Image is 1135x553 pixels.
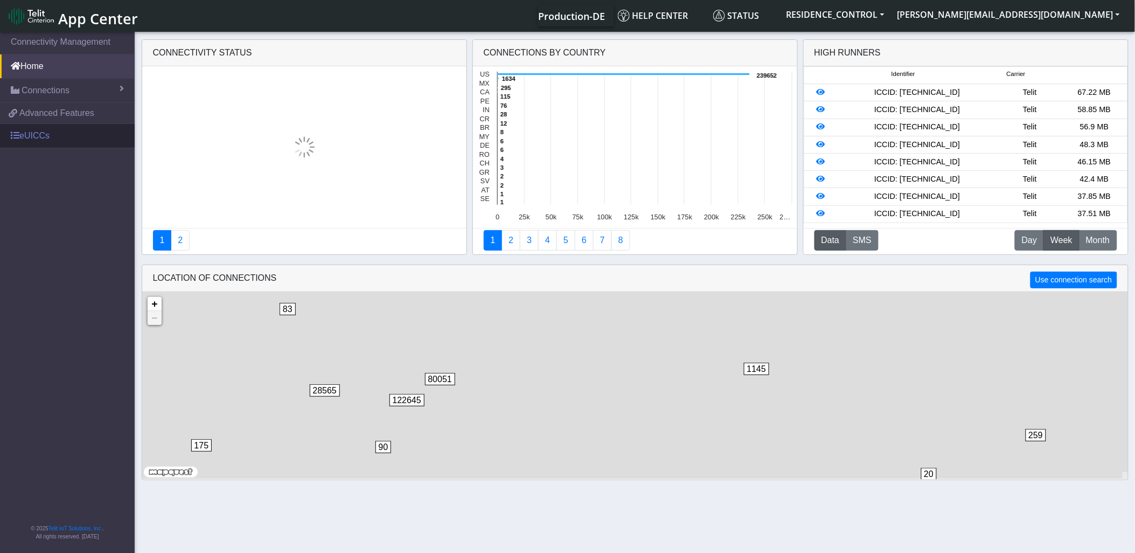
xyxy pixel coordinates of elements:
text: 2 [500,182,504,189]
div: 37.51 MB [1062,208,1127,220]
text: CR [479,115,489,123]
div: Telit [998,87,1062,99]
div: 20 [921,468,943,500]
span: Production-DE [539,10,605,23]
text: CA [480,88,490,96]
text: 8 [500,129,504,135]
div: Telit [998,139,1062,151]
button: Month [1079,230,1117,251]
text: 250k [757,213,772,221]
a: Deployment status [171,230,190,251]
a: Not Connected for 30 days [611,230,630,251]
span: 1145 [744,363,770,375]
div: ICCID: [TECHNICAL_ID] [837,139,998,151]
div: ICCID: [TECHNICAL_ID] [837,104,998,116]
div: ICCID: [TECHNICAL_ID] [837,121,998,133]
a: Help center [614,5,709,26]
a: Your current platform instance [538,5,605,26]
a: App Center [9,4,136,27]
nav: Summary paging [153,230,456,251]
text: 4 [500,156,504,162]
text: 6 [500,138,504,144]
a: Zoom out [148,311,162,325]
text: DE [480,141,490,149]
span: 175 [191,439,212,452]
text: CH [479,159,489,167]
div: Telit [998,121,1062,133]
text: SV [480,177,490,185]
nav: Summary paging [484,230,786,251]
text: 2 [500,173,504,179]
span: Carrier [1007,70,1026,79]
div: Telit [998,104,1062,116]
text: 1 [500,199,504,205]
text: 3 [500,164,504,171]
img: knowledge.svg [618,10,630,22]
div: 46.15 MB [1062,156,1127,168]
div: ICCID: [TECHNICAL_ID] [837,87,998,99]
div: Connectivity status [142,40,466,66]
text: MY [479,133,490,141]
span: 259 [1026,429,1047,441]
img: status.svg [713,10,725,22]
span: 20 [921,468,937,480]
span: Help center [618,10,688,22]
div: 58.85 MB [1062,104,1127,116]
span: Month [1086,234,1110,247]
a: Connections By Country [484,230,503,251]
text: 75k [572,213,583,221]
text: 295 [501,85,511,91]
span: 80051 [425,373,456,385]
span: Status [713,10,760,22]
button: Week [1043,230,1080,251]
button: Day [1015,230,1044,251]
text: MX [479,79,490,87]
text: BR [480,123,490,132]
button: Data [814,230,847,251]
span: 90 [375,441,392,453]
a: Usage per Country [520,230,539,251]
text: 100k [597,213,612,221]
text: 28 [500,111,507,117]
a: 14 Days Trend [575,230,594,251]
span: 122645 [389,394,424,406]
img: loading.gif [294,136,315,158]
div: Telit [998,191,1062,203]
text: 1 [500,191,504,197]
text: 1634 [502,75,516,82]
text: 200k [704,213,719,221]
text: 25k [519,213,530,221]
text: 115 [500,93,511,100]
text: US [480,70,490,78]
text: 175k [677,213,692,221]
a: Zero Session [593,230,612,251]
div: High Runners [814,46,881,59]
div: LOCATION OF CONNECTIONS [142,265,1128,292]
text: IN [483,106,490,114]
text: SE [480,195,489,203]
button: SMS [846,230,879,251]
a: Connections By Carrier [538,230,557,251]
text: 125k [624,213,639,221]
div: Connections By Country [473,40,797,66]
div: Telit [998,208,1062,220]
text: 12 [500,120,507,127]
div: ICCID: [TECHNICAL_ID] [837,174,998,185]
img: logo-telit-cinterion-gw-new.png [9,8,54,25]
text: 50k [545,213,556,221]
text: AT [481,186,490,194]
a: Zoom in [148,297,162,311]
div: 56.9 MB [1062,121,1127,133]
div: Telit [998,156,1062,168]
div: 37.85 MB [1062,191,1127,203]
text: RO [479,150,489,158]
text: 6 [500,147,504,153]
a: Connectivity status [153,230,172,251]
a: Carrier [502,230,520,251]
div: 83 [280,303,301,335]
text: 239652 [757,72,777,79]
div: ICCID: [TECHNICAL_ID] [837,208,998,220]
div: 42.4 MB [1062,174,1127,185]
text: PE [480,97,489,105]
button: Use connection search [1030,272,1117,288]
